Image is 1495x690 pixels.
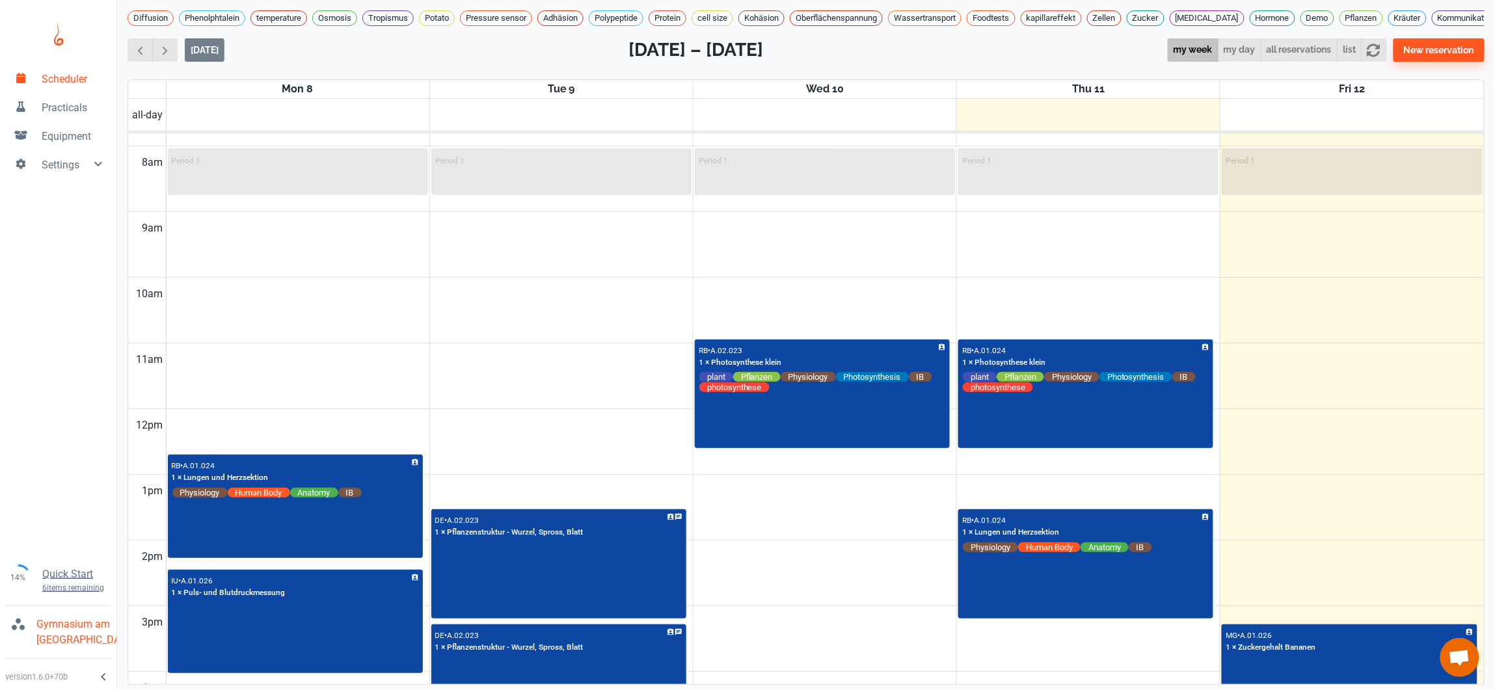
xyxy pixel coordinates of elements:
span: cell size [692,12,733,25]
span: Kräuter [1389,12,1426,25]
button: Previous week [128,38,153,62]
span: IB [1172,371,1196,382]
div: Zucker [1127,10,1165,26]
p: 1 × Puls- und Blutdruckmessung [172,587,286,599]
p: RB • [962,346,974,355]
div: Phenolphtalein [179,10,245,26]
p: MG • [1226,631,1240,640]
span: kapillareffekt [1021,12,1081,25]
button: New reservation [1394,38,1485,62]
span: IB [909,371,932,382]
a: September 11, 2025 [1070,80,1107,98]
button: Next week [152,38,178,62]
button: my day [1218,38,1261,62]
div: Demo [1300,10,1334,26]
span: Pflanzen [997,371,1044,382]
span: Wassertransport [889,12,961,25]
div: Diffusion [128,10,174,26]
span: Protein [649,12,686,25]
a: September 8, 2025 [280,80,316,98]
span: Potato [420,12,454,25]
p: Period 1 [962,156,991,165]
p: 1 × Lungen und Herzsektion [172,472,269,484]
span: photosynthese [699,382,770,393]
span: Human Body [1018,542,1081,553]
div: Foodtests [967,10,1016,26]
p: Period 1 [1226,156,1255,165]
div: 8am [140,146,166,179]
p: Period 1 [435,156,465,165]
div: 3pm [140,606,166,639]
span: Foodtests [967,12,1015,25]
span: Zucker [1127,12,1164,25]
div: Pflanzen [1340,10,1383,26]
span: Photosynthesis [836,371,909,382]
p: 1 × Pflanzenstruktur - Wurzel, Spross, Blatt [435,642,584,654]
div: Osmosis [312,10,357,26]
p: 1 × Lungen und Herzsektion [962,527,1059,538]
div: Chat öffnen [1440,638,1479,677]
div: 2pm [140,540,166,573]
span: Anatomy [1081,542,1129,553]
div: Hormone [1250,10,1295,26]
div: Kräuter [1388,10,1427,26]
p: A.01.026 [182,576,213,585]
span: Kohäsion [739,12,784,25]
p: IU • [172,576,182,585]
a: September 9, 2025 [545,80,578,98]
div: Tropismus [362,10,414,26]
div: 1pm [140,475,166,507]
div: Protein [649,10,686,26]
span: Demo [1301,12,1334,25]
span: all-day [130,107,166,123]
span: Physiology [781,371,836,382]
div: 9am [140,212,166,245]
span: Osmosis [313,12,357,25]
div: temperature [250,10,307,26]
a: September 12, 2025 [1337,80,1368,98]
span: [MEDICAL_DATA] [1170,12,1244,25]
div: cell size [692,10,733,26]
p: A.01.024 [974,516,1006,525]
span: temperature [251,12,306,25]
div: Kohäsion [738,10,785,26]
div: Oberflächenspannung [790,10,883,26]
span: Adhäsion [538,12,583,25]
span: Physiology [1044,371,1099,382]
p: A.02.023 [448,516,479,525]
button: list [1337,38,1362,62]
span: plant [963,371,997,382]
span: Diffusion [128,12,173,25]
p: 1 × Zuckergehalt Bananen [1226,642,1315,654]
div: Wassertransport [888,10,962,26]
p: 1 × Photosynthese klein [962,357,1045,369]
button: my week [1168,38,1219,62]
p: RB • [962,516,974,525]
span: Phenolphtalein [180,12,245,25]
span: plant [699,371,733,382]
span: Physiology [963,542,1018,553]
div: Pressure sensor [460,10,532,26]
a: September 10, 2025 [803,80,846,98]
p: Period 1 [699,156,728,165]
div: Potato [419,10,455,26]
span: Oberflächenspannung [790,12,882,25]
p: DE • [435,631,448,640]
span: Photosynthesis [1099,371,1172,382]
span: Anatomy [290,487,338,498]
span: photosynthese [963,382,1033,393]
span: Hormone [1250,12,1295,25]
p: A.01.026 [1240,631,1272,640]
p: 1 × Pflanzenstruktur - Wurzel, Spross, Blatt [435,527,584,538]
button: all reservations [1261,38,1338,62]
div: 11am [134,343,166,376]
span: Human Body [228,487,290,498]
div: Adhäsion [537,10,584,26]
p: RB • [172,461,183,470]
div: kapillareffekt [1021,10,1082,26]
p: 1 × Photosynthese klein [699,357,782,369]
div: [MEDICAL_DATA] [1170,10,1245,26]
span: Pflanzen [1340,12,1382,25]
p: Period 1 [172,156,201,165]
p: A.02.023 [710,346,742,355]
